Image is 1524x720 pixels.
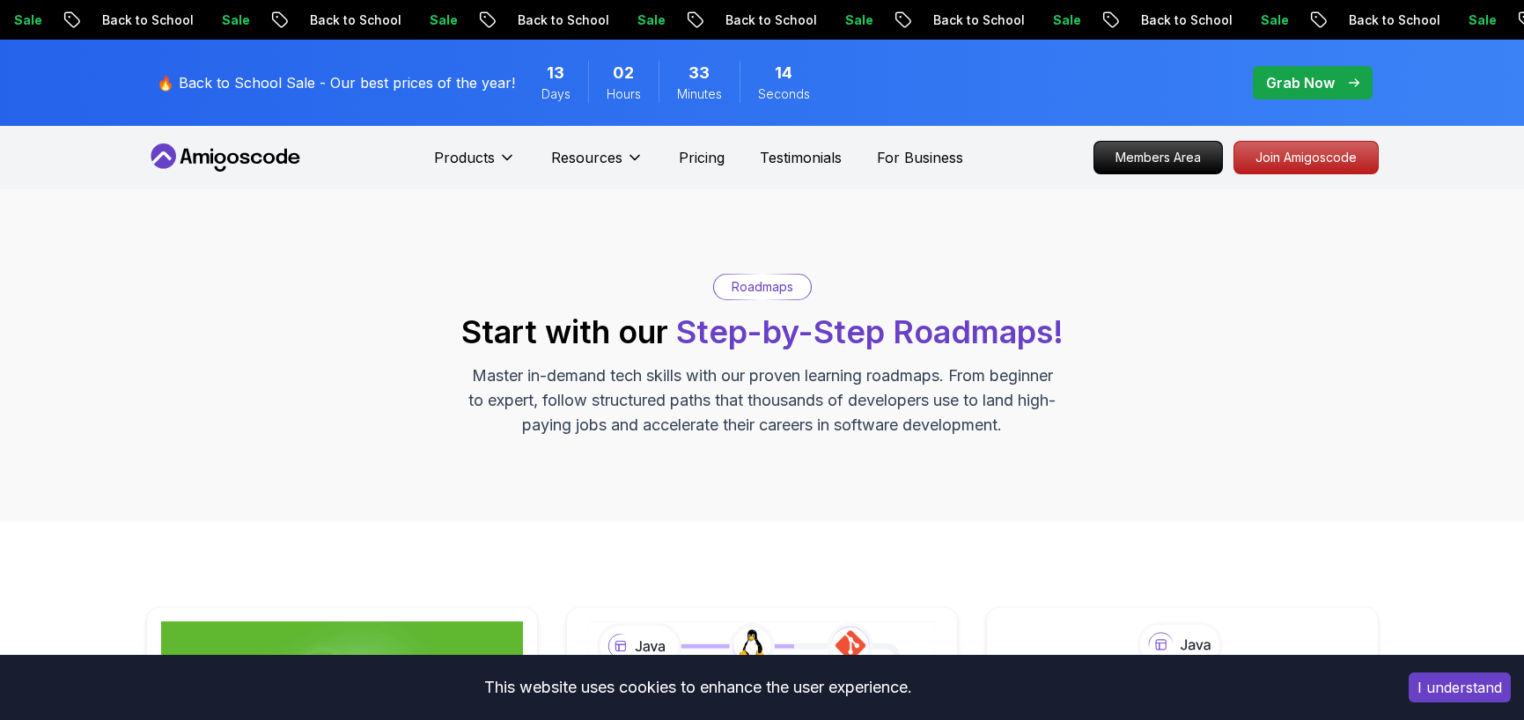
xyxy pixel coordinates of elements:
p: Master in-demand tech skills with our proven learning roadmaps. From beginner to expert, follow s... [467,364,1058,437]
span: 13 Days [547,61,564,85]
a: Join Amigoscode [1233,141,1379,174]
p: 🔥 Back to School Sale - Our best prices of the year! [157,72,515,93]
p: Roadmaps [732,278,793,296]
span: Minutes [677,85,722,103]
span: Days [541,85,571,103]
p: Sale [47,11,103,29]
p: Back to School [135,11,254,29]
p: Back to School [1381,11,1501,29]
a: Pricing [679,147,725,168]
p: Sale [254,11,311,29]
button: Products [434,147,516,182]
p: Members Area [1094,142,1222,173]
span: 2 Hours [613,61,634,85]
p: Sale [462,11,519,29]
p: Sale [1086,11,1142,29]
p: Back to School [966,11,1086,29]
p: Grab Now [1266,72,1335,93]
p: Back to School [550,11,670,29]
h2: Start with our [461,314,1064,349]
span: Seconds [758,85,810,103]
span: Hours [607,85,641,103]
p: Back to School [342,11,462,29]
p: Back to School [758,11,878,29]
span: Step-by-Step Roadmaps! [676,312,1064,351]
p: Sale [670,11,726,29]
p: Resources [551,147,622,168]
button: Accept cookies [1409,672,1511,702]
a: For Business [877,147,963,168]
button: Resources [551,147,644,182]
span: 14 Seconds [775,61,792,85]
a: Members Area [1093,141,1223,174]
p: Products [434,147,495,168]
a: Testimonials [760,147,842,168]
p: Sale [1293,11,1350,29]
span: 33 Minutes [688,61,710,85]
p: Join Amigoscode [1234,142,1378,173]
p: Sale [878,11,934,29]
p: Back to School [1174,11,1293,29]
div: This website uses cookies to enhance the user experience. [13,668,1382,707]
